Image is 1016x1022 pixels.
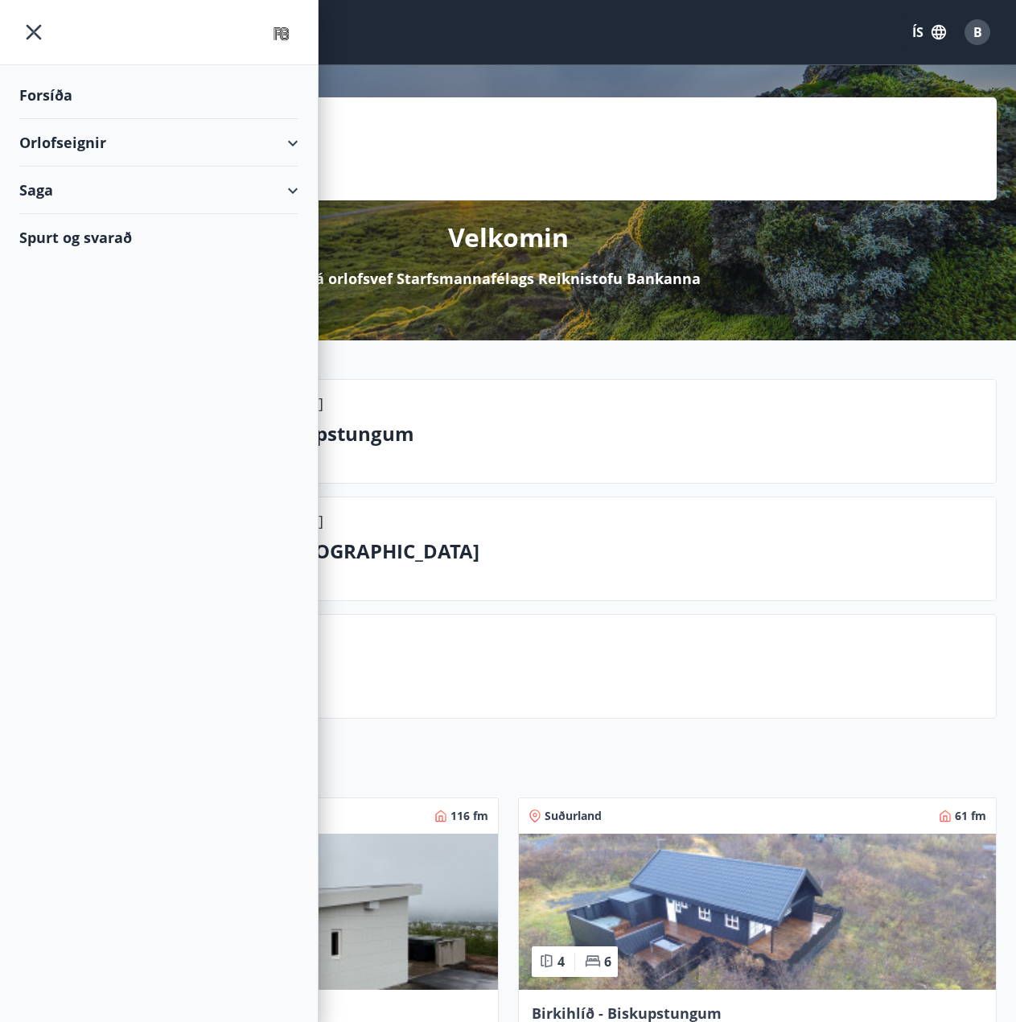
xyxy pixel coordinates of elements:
[450,808,488,824] span: 116 fm
[519,834,997,990] img: Paella dish
[545,808,602,824] span: Suðurland
[19,119,298,167] div: Orlofseignir
[903,18,955,47] button: ÍS
[19,72,298,119] div: Forsíða
[955,808,986,824] span: 61 fm
[557,953,565,970] span: 4
[604,953,611,970] span: 6
[264,18,298,50] img: union_logo
[19,167,298,214] div: Saga
[19,18,48,47] button: menu
[138,538,983,565] p: Hörpuland 14 - [GEOGRAPHIC_DATA]
[448,220,569,255] p: Velkomin
[138,420,983,447] p: Brekkubær - Biskupstungum
[19,214,298,261] div: Spurt og svarað
[315,268,701,289] p: á orlofsvef Starfsmannafélags Reiknistofu Bankanna
[138,655,983,682] p: Spurt og svarað
[958,13,997,52] button: B
[973,23,982,41] span: B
